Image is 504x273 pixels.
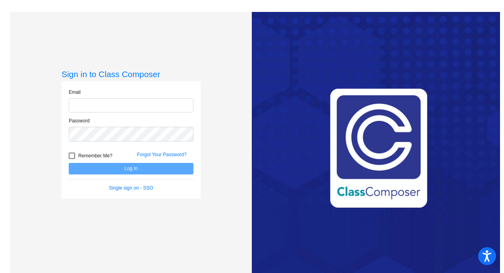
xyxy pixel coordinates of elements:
label: Email [69,89,81,96]
a: Forgot Your Password? [137,152,187,157]
h3: Sign in to Class Composer [62,69,201,79]
label: Password [69,117,90,124]
span: Remember Me? [78,151,112,161]
a: Single sign on - SSO [109,185,153,191]
button: Log In [69,163,193,174]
